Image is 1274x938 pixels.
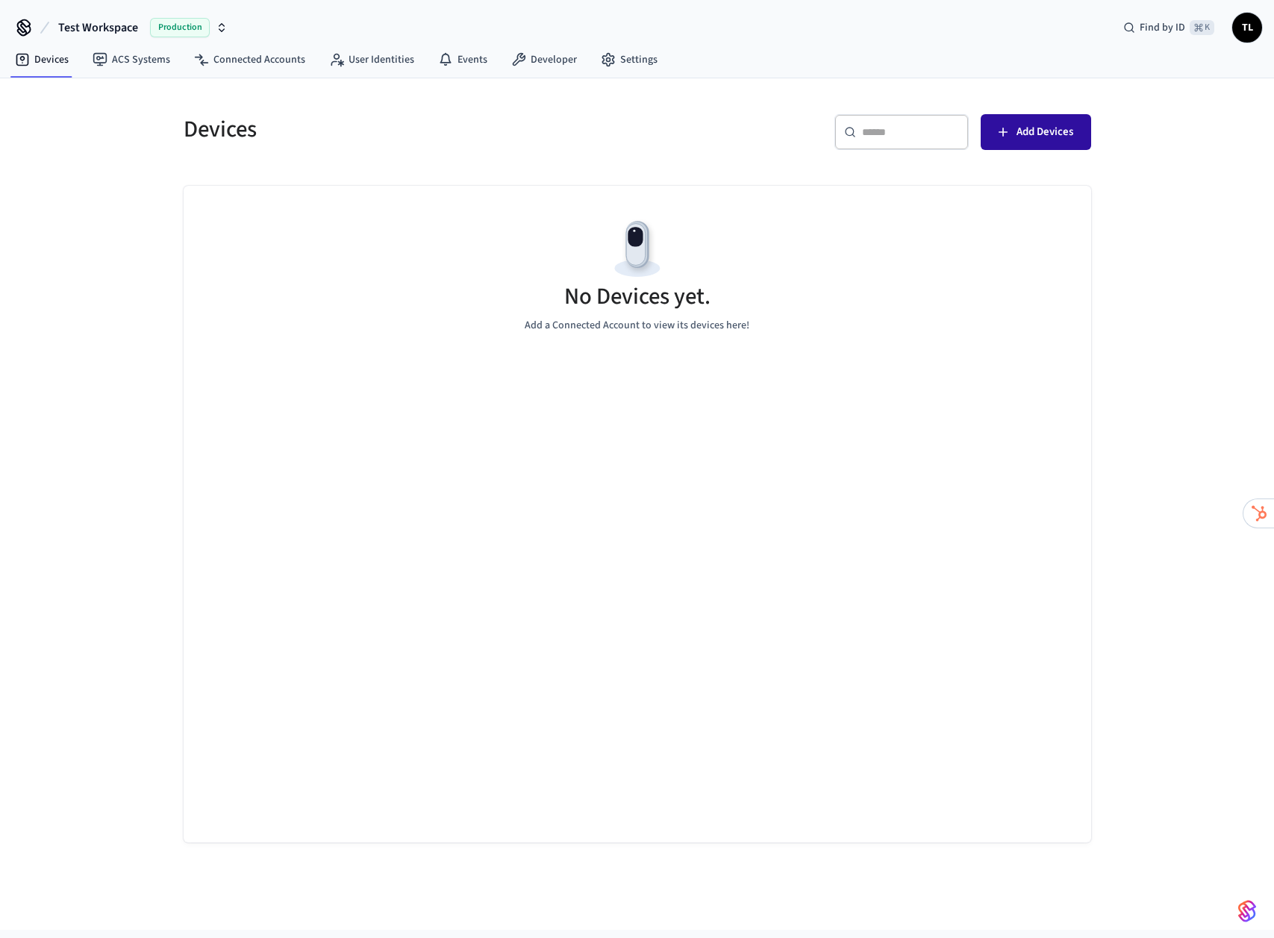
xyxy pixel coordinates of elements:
[1017,122,1073,142] span: Add Devices
[317,46,426,73] a: User Identities
[589,46,669,73] a: Settings
[1140,20,1185,35] span: Find by ID
[184,114,628,145] h5: Devices
[604,216,671,283] img: Devices Empty State
[1238,899,1256,923] img: SeamLogoGradient.69752ec5.svg
[182,46,317,73] a: Connected Accounts
[981,114,1091,150] button: Add Devices
[426,46,499,73] a: Events
[1111,14,1226,41] div: Find by ID⌘ K
[525,318,749,334] p: Add a Connected Account to view its devices here!
[1232,13,1262,43] button: TL
[58,19,138,37] span: Test Workspace
[81,46,182,73] a: ACS Systems
[3,46,81,73] a: Devices
[499,46,589,73] a: Developer
[564,281,711,312] h5: No Devices yet.
[1190,20,1214,35] span: ⌘ K
[1234,14,1261,41] span: TL
[150,18,210,37] span: Production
